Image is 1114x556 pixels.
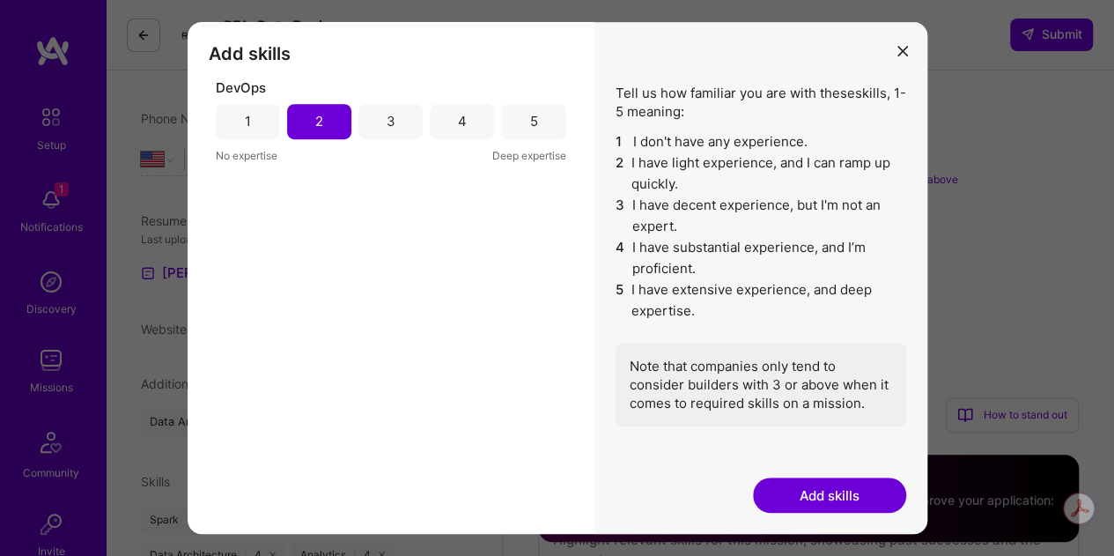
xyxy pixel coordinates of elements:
li: I have substantial experience, and I’m proficient. [616,237,906,279]
div: Note that companies only tend to consider builders with 3 or above when it comes to required skil... [616,343,906,426]
div: 3 [387,112,395,130]
div: 2 [315,112,323,130]
span: Deep expertise [492,146,566,165]
span: DevOps [216,78,266,97]
li: I have decent experience, but I'm not an expert. [616,195,906,237]
div: Tell us how familiar you are with these skills , 1-5 meaning: [616,84,906,426]
span: 4 [616,237,625,279]
span: 1 [616,131,626,152]
li: I don't have any experience. [616,131,906,152]
span: No expertise [216,146,277,165]
li: I have extensive experience, and deep expertise. [616,279,906,322]
button: Add skills [753,478,906,513]
div: 5 [529,112,537,130]
div: 1 [245,112,251,130]
div: 4 [458,112,467,130]
i: icon Close [897,46,908,56]
h3: Add skills [209,43,573,64]
span: 2 [616,152,625,195]
li: I have light experience, and I can ramp up quickly. [616,152,906,195]
span: 3 [616,195,625,237]
span: 5 [616,279,625,322]
div: modal [188,22,927,535]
